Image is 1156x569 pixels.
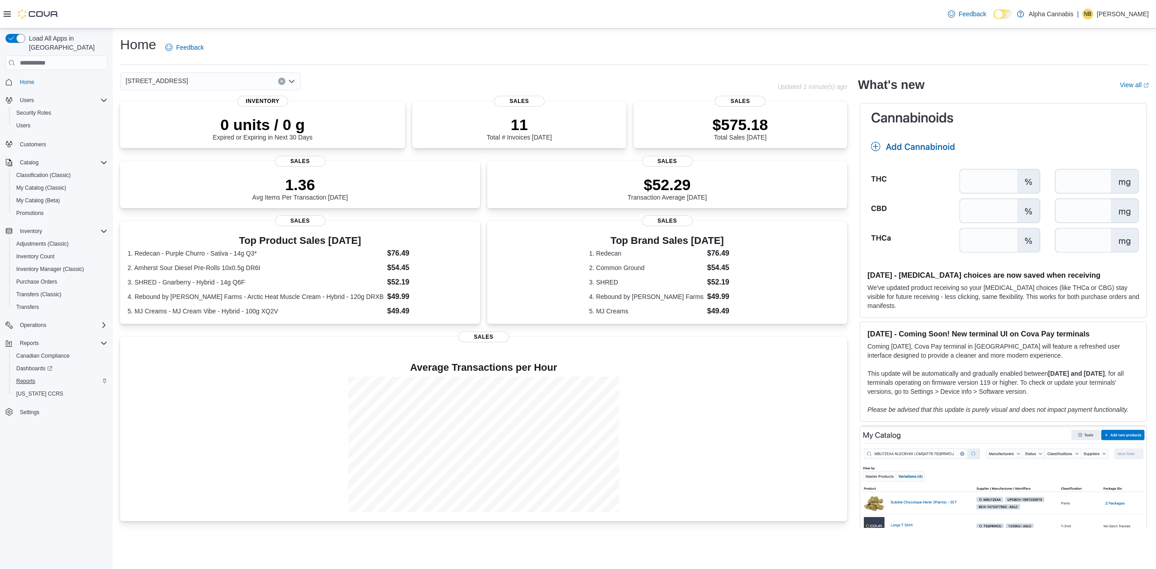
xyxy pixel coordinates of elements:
[1143,83,1149,88] svg: External link
[13,376,39,387] a: Reports
[13,208,107,219] span: Promotions
[867,342,1139,360] p: Coming [DATE], Cova Pay terminal in [GEOGRAPHIC_DATA] will feature a refreshed user interface des...
[16,266,84,273] span: Inventory Manager (Classic)
[13,276,61,287] a: Purchase Orders
[20,79,34,86] span: Home
[9,362,111,375] a: Dashboards
[9,350,111,362] button: Canadian Compliance
[778,83,847,90] p: Updated 1 minute(s) ago
[858,78,924,92] h2: What's new
[1082,9,1093,19] div: Nick Barboutsis
[120,36,156,54] h1: Home
[288,78,295,85] button: Open list of options
[13,238,107,249] span: Adjustments (Classic)
[387,248,473,259] dd: $76.49
[16,95,37,106] button: Users
[13,238,72,249] a: Adjustments (Classic)
[13,363,56,374] a: Dashboards
[16,240,69,247] span: Adjustments (Classic)
[589,263,704,272] dt: 2. Common Ground
[16,138,107,149] span: Customers
[13,120,34,131] a: Users
[387,262,473,273] dd: $54.45
[867,369,1139,396] p: This update will be automatically and gradually enabled between , for all terminals operating on ...
[127,307,383,316] dt: 5. MJ Creams - MJ Cream Vibe - Hybrid - 100g XQ2V
[13,170,75,181] a: Classification (Classic)
[13,195,107,206] span: My Catalog (Beta)
[176,43,204,52] span: Feedback
[16,184,66,191] span: My Catalog (Classic)
[9,238,111,250] button: Adjustments (Classic)
[16,406,107,418] span: Settings
[13,170,107,181] span: Classification (Classic)
[867,406,1128,413] em: Please be advised that this update is purely visual and does not impact payment functionality.
[487,116,552,134] p: 11
[16,95,107,106] span: Users
[713,116,768,141] div: Total Sales [DATE]
[16,157,42,168] button: Catalog
[16,76,107,88] span: Home
[1120,81,1149,89] a: View allExternal link
[16,390,63,397] span: [US_STATE] CCRS
[16,291,61,298] span: Transfers (Classic)
[1029,9,1073,19] p: Alpha Cannabis
[9,107,111,119] button: Security Roles
[458,331,509,342] span: Sales
[213,116,312,134] p: 0 units / 0 g
[2,319,111,331] button: Operations
[867,283,1139,310] p: We've updated product receiving so your [MEDICAL_DATA] choices (like THCa or CBG) stay visible fo...
[16,338,42,349] button: Reports
[20,322,47,329] span: Operations
[2,156,111,169] button: Catalog
[9,288,111,301] button: Transfers (Classic)
[18,9,59,19] img: Cova
[25,34,107,52] span: Load All Apps in [GEOGRAPHIC_DATA]
[16,365,52,372] span: Dashboards
[13,276,107,287] span: Purchase Orders
[126,75,188,86] span: [STREET_ADDRESS]
[16,122,30,129] span: Users
[16,352,70,359] span: Canadian Compliance
[13,182,70,193] a: My Catalog (Classic)
[13,350,73,361] a: Canadian Compliance
[2,225,111,238] button: Inventory
[13,251,107,262] span: Inventory Count
[642,156,693,167] span: Sales
[16,378,35,385] span: Reports
[13,251,58,262] a: Inventory Count
[589,307,704,316] dt: 5. MJ Creams
[252,176,348,194] p: 1.36
[16,320,107,331] span: Operations
[2,337,111,350] button: Reports
[2,137,111,150] button: Customers
[713,116,768,134] p: $575.18
[487,116,552,141] div: Total # Invoices [DATE]
[13,350,107,361] span: Canadian Compliance
[13,107,55,118] a: Security Roles
[715,96,765,107] span: Sales
[589,249,704,258] dt: 1. Redecan
[252,176,348,201] div: Avg Items Per Transaction [DATE]
[16,172,71,179] span: Classification (Classic)
[9,194,111,207] button: My Catalog (Beta)
[589,278,704,287] dt: 3. SHRED
[20,228,42,235] span: Inventory
[867,329,1139,338] h3: [DATE] - Coming Soon! New terminal UI on Cova Pay terminals
[9,250,111,263] button: Inventory Count
[944,5,990,23] a: Feedback
[589,292,704,301] dt: 4. Rebound by [PERSON_NAME] Farms
[275,215,326,226] span: Sales
[238,96,288,107] span: Inventory
[16,320,50,331] button: Operations
[20,141,46,148] span: Customers
[387,306,473,317] dd: $49.49
[387,291,473,302] dd: $49.99
[127,292,383,301] dt: 4. Rebound by [PERSON_NAME] Farms - Arctic Heat Muscle Cream - Hybrid - 120g DRXB
[707,248,746,259] dd: $76.49
[16,197,60,204] span: My Catalog (Beta)
[13,363,107,374] span: Dashboards
[13,182,107,193] span: My Catalog (Classic)
[13,302,42,312] a: Transfers
[16,226,46,237] button: Inventory
[278,78,285,85] button: Clear input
